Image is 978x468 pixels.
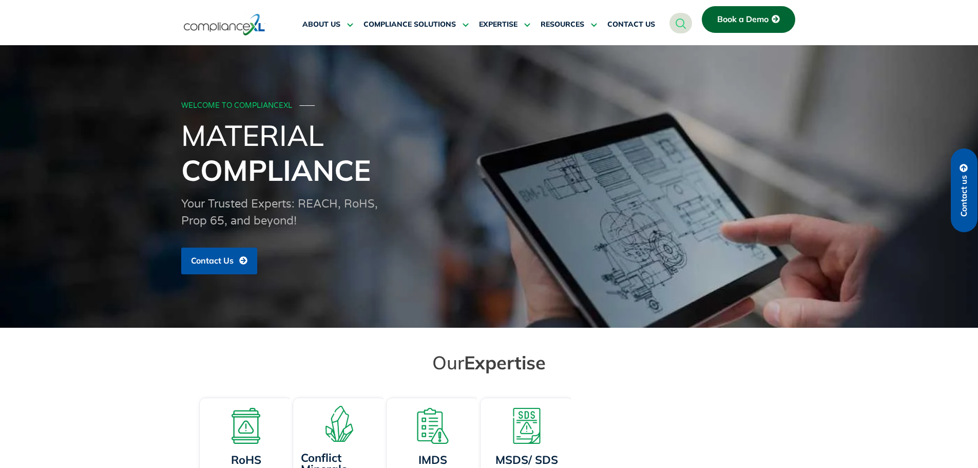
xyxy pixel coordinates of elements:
[321,406,357,442] img: A representation of minerals
[464,351,546,374] span: Expertise
[415,408,451,444] img: A list board with a warning
[951,148,977,232] a: Contact us
[541,12,597,37] a: RESOURCES
[300,101,315,110] span: ───
[184,13,265,36] img: logo-one.svg
[363,20,456,29] span: COMPLIANCE SOLUTIONS
[181,197,378,228] span: Your Trusted Experts: REACH, RoHS, Prop 65, and beyond!
[181,248,257,274] a: Contact Us
[363,12,469,37] a: COMPLIANCE SOLUTIONS
[960,175,969,217] span: Contact us
[181,118,797,188] h1: Material
[231,453,261,467] a: RoHS
[202,351,777,374] h2: Our
[302,12,353,37] a: ABOUT US
[302,20,340,29] span: ABOUT US
[607,12,655,37] a: CONTACT US
[669,13,692,33] a: navsearch-button
[702,6,795,33] a: Book a Demo
[509,408,545,444] img: A warning board with SDS displaying
[495,453,558,467] a: MSDS/ SDS
[191,256,234,266] span: Contact Us
[717,15,769,24] span: Book a Demo
[181,152,371,188] span: Compliance
[541,20,584,29] span: RESOURCES
[479,20,517,29] span: EXPERTISE
[479,12,530,37] a: EXPERTISE
[181,102,794,110] div: WELCOME TO COMPLIANCEXL
[607,20,655,29] span: CONTACT US
[228,408,264,444] img: A board with a warning sign
[418,453,447,467] a: IMDS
